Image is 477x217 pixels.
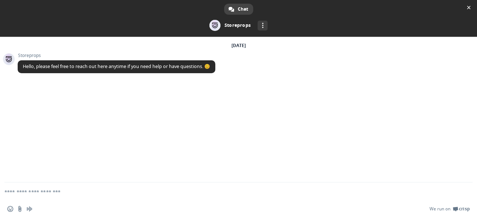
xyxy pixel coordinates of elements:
textarea: Compose your message... [4,182,455,201]
span: Crisp [459,206,470,212]
span: Insert an emoji [7,206,13,212]
div: [DATE] [232,43,246,48]
span: Close chat [465,4,473,11]
a: We run onCrisp [430,206,470,212]
span: Chat [238,4,248,15]
a: Chat [224,4,253,15]
span: Send a file [17,206,23,212]
span: Storeprops [18,53,215,58]
span: We run on [430,206,451,212]
span: Audio message [26,206,32,212]
span: Hello, please feel free to reach out here anytime if you need help or have questions. 😊 [23,63,210,70]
